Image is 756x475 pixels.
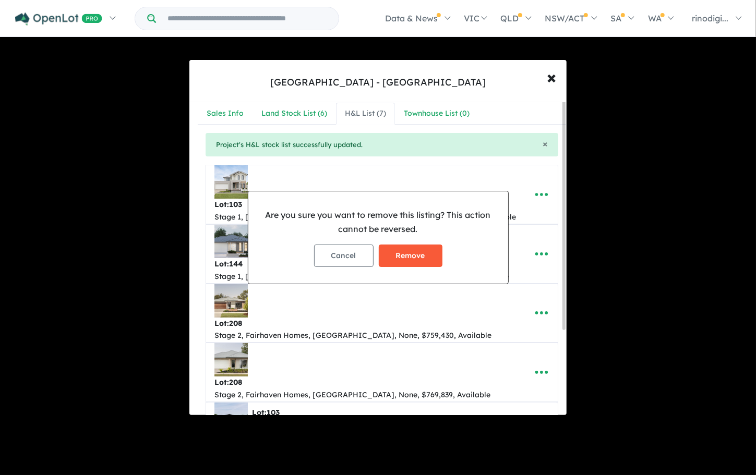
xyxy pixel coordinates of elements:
[257,208,500,236] p: Are you sure you want to remove this listing? This action cannot be reversed.
[692,13,728,23] span: rinodigi...
[15,13,102,26] img: Openlot PRO Logo White
[379,245,442,267] button: Remove
[158,7,337,30] input: Try estate name, suburb, builder or developer
[314,245,374,267] button: Cancel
